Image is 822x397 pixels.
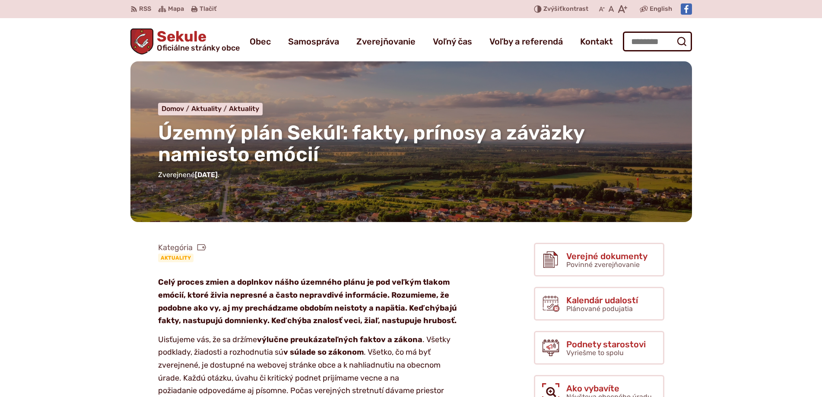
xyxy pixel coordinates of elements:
[681,3,692,15] img: Prejsť na Facebook stránku
[157,44,240,52] span: Oficiálne stránky obce
[162,105,191,113] a: Domov
[650,4,672,14] span: English
[580,29,613,54] a: Kontakt
[200,6,216,13] span: Tlačiť
[229,105,259,113] a: Aktuality
[162,105,184,113] span: Domov
[153,29,240,52] span: Sekule
[158,277,457,325] strong: Celý proces zmien a doplnkov nášho územného plánu je pod veľkým tlakom emócií, ktoré živia nepres...
[191,105,229,113] a: Aktuality
[534,287,664,321] a: Kalendár udalostí Plánované podujatia
[250,29,271,54] a: Obec
[158,121,584,167] span: Územný plán Sekúľ: fakty, prínosy a záväzky namiesto emócií
[566,260,640,269] span: Povinné zverejňovanie
[158,169,664,181] p: Zverejnené .
[195,171,218,179] span: [DATE]
[543,6,588,13] span: kontrast
[489,29,563,54] a: Voľby a referendá
[191,105,222,113] span: Aktuality
[288,29,339,54] a: Samospráva
[566,349,624,357] span: Vyriešme to spolu
[543,5,562,13] span: Zvýšiť
[257,335,422,344] strong: výlučne preukázateľných faktov a zákona
[566,305,633,313] span: Plánované podujatia
[158,243,206,253] span: Kategória
[283,347,364,357] strong: v súlade so zákonom
[356,29,416,54] a: Zverejňovanie
[566,384,652,393] span: Ako vybavíte
[566,295,638,305] span: Kalendár udalostí
[168,4,184,14] span: Mapa
[139,4,151,14] span: RSS
[648,4,674,14] a: English
[130,29,240,54] a: Logo Sekule, prejsť na domovskú stránku.
[158,254,194,262] a: Aktuality
[566,340,646,349] span: Podnety starostovi
[433,29,472,54] a: Voľný čas
[566,251,647,261] span: Verejné dokumenty
[130,29,154,54] img: Prejsť na domovskú stránku
[534,331,664,365] a: Podnety starostovi Vyriešme to spolu
[534,243,664,276] a: Verejné dokumenty Povinné zverejňovanie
